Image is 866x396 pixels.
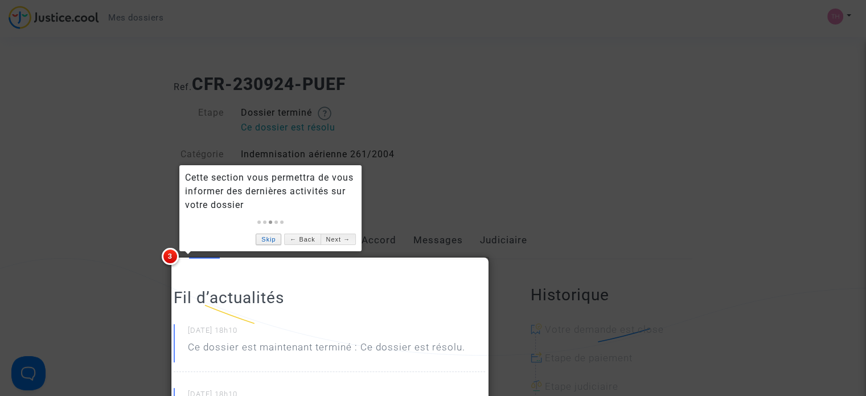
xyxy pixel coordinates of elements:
[284,234,320,246] a: ← Back
[256,234,281,246] a: Skip
[321,234,356,246] a: Next →
[162,248,179,265] span: 3
[185,171,356,212] div: Cette section vous permettra de vous informer des dernières activités sur votre dossier
[188,325,485,340] small: [DATE] 18h10
[188,340,465,360] p: Ce dossier est maintenant terminé : Ce dossier est résolu.
[174,288,485,308] h2: Fil d’actualités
